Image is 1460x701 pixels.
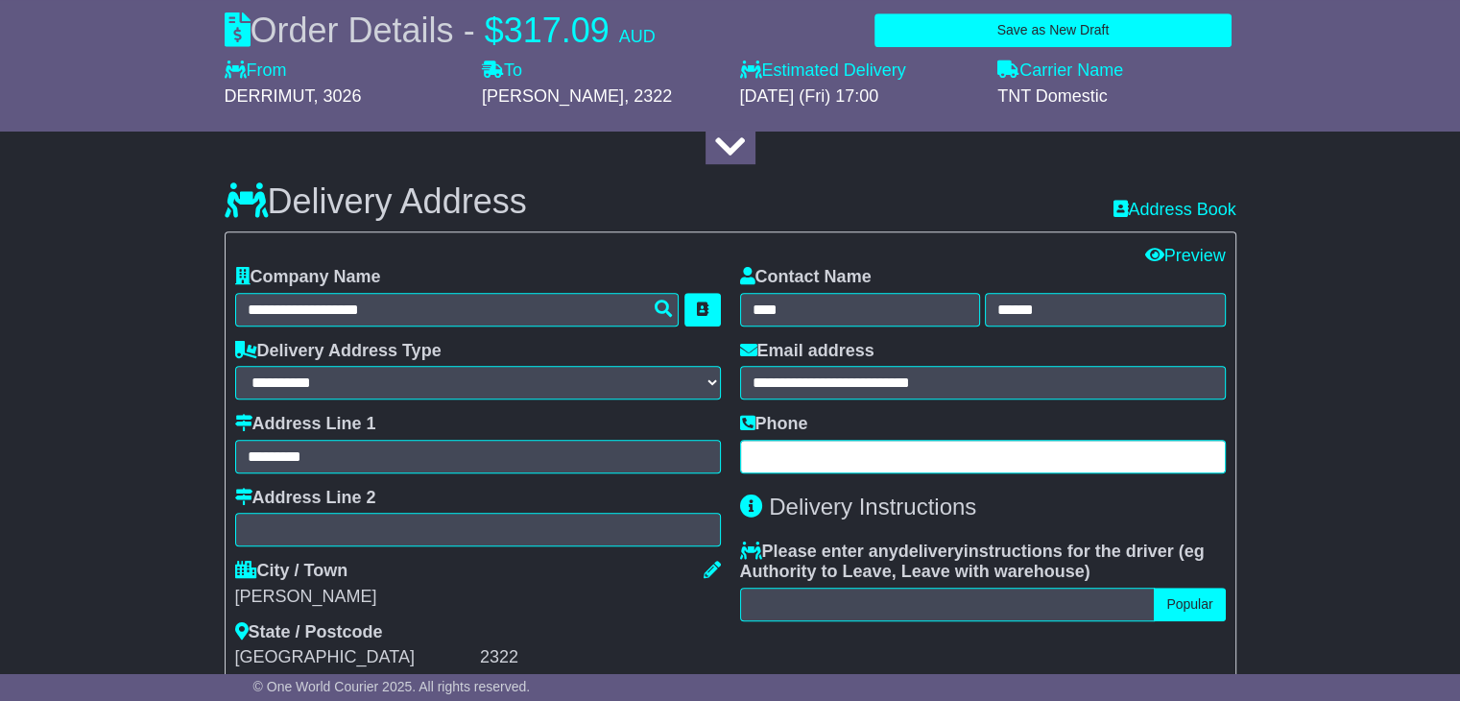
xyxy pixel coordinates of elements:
[997,86,1236,108] div: TNT Domestic
[740,86,979,108] div: [DATE] (Fri) 17:00
[769,494,976,520] span: Delivery Instructions
[740,60,979,82] label: Estimated Delivery
[235,488,376,509] label: Address Line 2
[235,647,475,668] div: [GEOGRAPHIC_DATA]
[225,10,656,51] div: Order Details -
[482,60,522,82] label: To
[1154,588,1225,621] button: Popular
[1144,246,1225,265] a: Preview
[253,679,531,694] span: © One World Courier 2025. All rights reserved.
[225,182,527,221] h3: Delivery Address
[1113,200,1235,219] a: Address Book
[480,647,720,668] div: 2322
[504,11,610,50] span: 317.09
[235,622,383,643] label: State / Postcode
[235,561,348,582] label: City / Town
[619,27,656,46] span: AUD
[235,341,442,362] label: Delivery Address Type
[874,13,1231,47] button: Save as New Draft
[997,60,1123,82] label: Carrier Name
[235,587,721,608] div: [PERSON_NAME]
[898,542,964,561] span: delivery
[235,267,381,288] label: Company Name
[225,60,287,82] label: From
[624,86,672,106] span: , 2322
[225,86,314,106] span: DERRIMUT
[235,414,376,435] label: Address Line 1
[314,86,362,106] span: , 3026
[740,341,874,362] label: Email address
[740,542,1205,582] span: eg Authority to Leave, Leave with warehouse
[740,542,1226,583] label: Please enter any instructions for the driver ( )
[740,267,872,288] label: Contact Name
[485,11,504,50] span: $
[740,414,808,435] label: Phone
[482,86,624,106] span: [PERSON_NAME]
